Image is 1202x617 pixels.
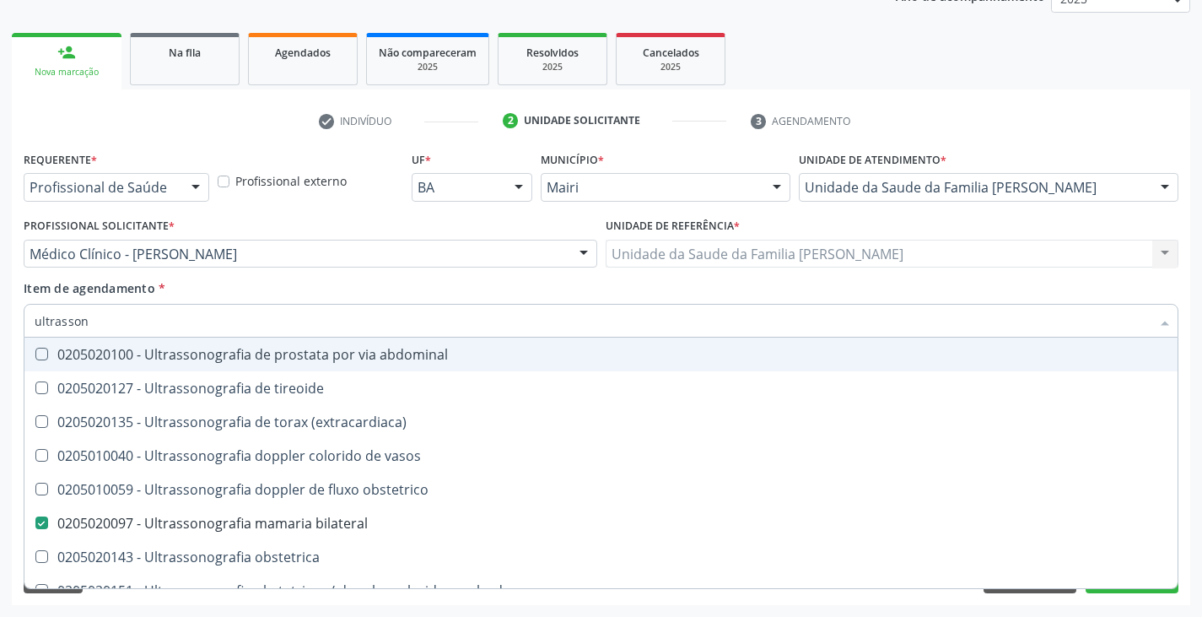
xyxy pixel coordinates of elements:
span: Unidade da Saude da Familia [PERSON_NAME] [805,179,1144,196]
div: 2025 [510,61,595,73]
label: Profissional externo [235,172,347,190]
label: UF [412,147,431,173]
label: Profissional Solicitante [24,214,175,240]
div: 0205020143 - Ultrassonografia obstetrica [35,550,1167,564]
span: Item de agendamento [24,280,155,296]
span: BA [418,179,498,196]
div: 0205020097 - Ultrassonografia mamaria bilateral [35,517,1167,530]
label: Unidade de referência [606,214,740,240]
div: 0205010040 - Ultrassonografia doppler colorido de vasos [35,449,1167,463]
div: 0205020135 - Ultrassonografia de torax (extracardiaca) [35,415,1167,429]
div: 0205020127 - Ultrassonografia de tireoide [35,382,1167,395]
div: 2 [503,113,518,128]
label: Município [541,147,604,173]
div: 0205020100 - Ultrassonografia de prostata por via abdominal [35,348,1167,361]
span: Na fila [169,46,201,60]
div: 2025 [628,61,713,73]
span: Médico Clínico - [PERSON_NAME] [30,246,563,262]
div: 2025 [379,61,477,73]
span: Profissional de Saúde [30,179,175,196]
div: person_add [57,43,76,62]
div: Unidade solicitante [524,113,640,128]
div: 0205010059 - Ultrassonografia doppler de fluxo obstetrico [35,483,1167,496]
span: Resolvidos [526,46,579,60]
input: Buscar por procedimentos [35,304,1151,338]
div: 0205020151 - Ultrassonografia obstetrica c/ doppler colorido e pulsado [35,584,1167,598]
span: Não compareceram [379,46,477,60]
span: Agendados [275,46,331,60]
span: Mairi [547,179,756,196]
span: Cancelados [643,46,699,60]
label: Unidade de atendimento [799,147,946,173]
label: Requerente [24,147,97,173]
div: Nova marcação [24,66,110,78]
